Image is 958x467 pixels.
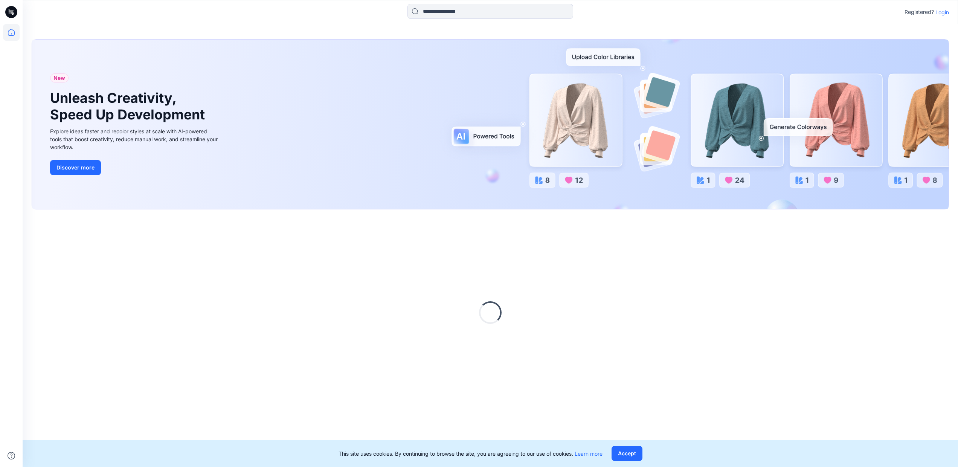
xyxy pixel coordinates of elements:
[339,450,603,458] p: This site uses cookies. By continuing to browse the site, you are agreeing to our use of cookies.
[50,90,208,122] h1: Unleash Creativity, Speed Up Development
[50,160,101,175] button: Discover more
[50,160,220,175] a: Discover more
[575,450,603,457] a: Learn more
[905,8,934,17] p: Registered?
[53,73,65,82] span: New
[935,8,949,16] p: Login
[50,127,220,151] div: Explore ideas faster and recolor styles at scale with AI-powered tools that boost creativity, red...
[612,446,642,461] button: Accept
